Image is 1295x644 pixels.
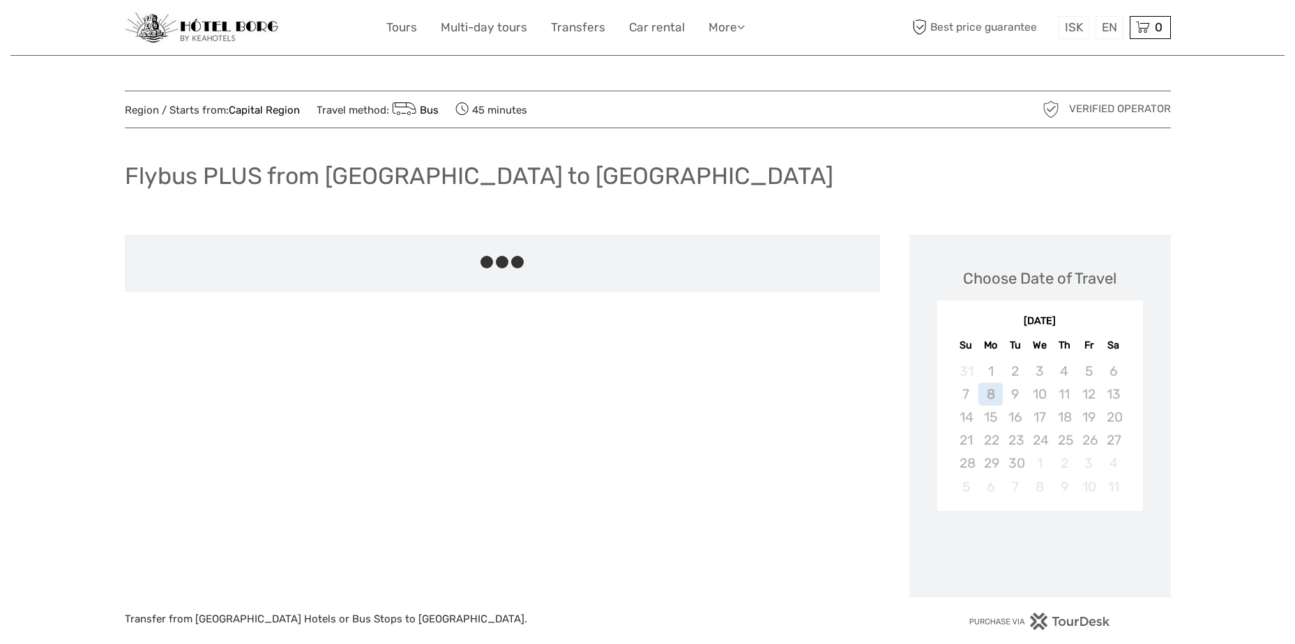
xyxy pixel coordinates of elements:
[125,13,278,43] img: 97-048fac7b-21eb-4351-ac26-83e096b89eb3_logo_small.jpg
[941,360,1138,498] div: month 2025-09
[229,104,300,116] a: Capital Region
[1101,383,1126,406] div: Not available Saturday, September 13th, 2025
[1027,360,1052,383] div: Not available Wednesday, September 3rd, 2025
[1101,429,1126,452] div: Not available Saturday, September 27th, 2025
[125,162,833,190] h1: Flybus PLUS from [GEOGRAPHIC_DATA] to [GEOGRAPHIC_DATA]
[1003,475,1027,498] div: Not available Tuesday, October 7th, 2025
[1027,383,1052,406] div: Not available Wednesday, September 10th, 2025
[1077,406,1101,429] div: Not available Friday, September 19th, 2025
[1077,452,1101,475] div: Not available Friday, October 3rd, 2025
[629,17,685,38] a: Car rental
[954,336,978,355] div: Su
[317,100,439,119] span: Travel method:
[954,383,978,406] div: Not available Sunday, September 7th, 2025
[389,104,439,116] a: Bus
[1077,360,1101,383] div: Not available Friday, September 5th, 2025
[551,17,605,38] a: Transfers
[1101,360,1126,383] div: Not available Saturday, September 6th, 2025
[125,103,300,118] span: Region / Starts from:
[978,336,1003,355] div: Mo
[1077,429,1101,452] div: Not available Friday, September 26th, 2025
[954,406,978,429] div: Not available Sunday, September 14th, 2025
[978,429,1003,452] div: Not available Monday, September 22nd, 2025
[978,406,1003,429] div: Not available Monday, September 15th, 2025
[954,475,978,498] div: Not available Sunday, October 5th, 2025
[1052,360,1077,383] div: Not available Thursday, September 4th, 2025
[978,383,1003,406] div: Not available Monday, September 8th, 2025
[386,17,417,38] a: Tours
[1153,20,1165,34] span: 0
[1003,406,1027,429] div: Not available Tuesday, September 16th, 2025
[969,613,1110,630] img: PurchaseViaTourDesk.png
[125,613,402,625] span: Transfer from [GEOGRAPHIC_DATA] Hotels or Bus Stops
[1077,475,1101,498] div: Not available Friday, October 10th, 2025
[954,452,978,475] div: Not available Sunday, September 28th, 2025
[978,475,1003,498] div: Not available Monday, October 6th, 2025
[1052,336,1077,355] div: Th
[1052,429,1077,452] div: Not available Thursday, September 25th, 2025
[709,17,745,38] a: More
[1101,452,1126,475] div: Not available Saturday, October 4th, 2025
[1003,452,1027,475] div: Not available Tuesday, September 30th, 2025
[978,360,1003,383] div: Not available Monday, September 1st, 2025
[455,100,527,119] span: 45 minutes
[978,452,1003,475] div: Not available Monday, September 29th, 2025
[1003,360,1027,383] div: Not available Tuesday, September 2nd, 2025
[963,268,1116,289] div: Choose Date of Travel
[1069,102,1171,116] span: Verified Operator
[1003,383,1027,406] div: Not available Tuesday, September 9th, 2025
[1027,336,1052,355] div: We
[1027,429,1052,452] div: Not available Wednesday, September 24th, 2025
[1096,16,1123,39] div: EN
[954,429,978,452] div: Not available Sunday, September 21st, 2025
[441,17,527,38] a: Multi-day tours
[937,314,1143,329] div: [DATE]
[405,613,527,625] span: to [GEOGRAPHIC_DATA].
[1003,336,1027,355] div: Tu
[1052,475,1077,498] div: Not available Thursday, October 9th, 2025
[1040,98,1062,121] img: verified_operator_grey_128.png
[1101,406,1126,429] div: Not available Saturday, September 20th, 2025
[1027,452,1052,475] div: Not available Wednesday, October 1st, 2025
[1027,406,1052,429] div: Not available Wednesday, September 17th, 2025
[1101,475,1126,498] div: Not available Saturday, October 11th, 2025
[1101,336,1126,355] div: Sa
[1065,20,1083,34] span: ISK
[954,360,978,383] div: Not available Sunday, August 31st, 2025
[1027,475,1052,498] div: Not available Wednesday, October 8th, 2025
[1052,452,1077,475] div: Not available Thursday, October 2nd, 2025
[1077,336,1101,355] div: Fr
[909,16,1055,39] span: Best price guarantee
[1003,429,1027,452] div: Not available Tuesday, September 23rd, 2025
[1052,406,1077,429] div: Not available Thursday, September 18th, 2025
[1077,383,1101,406] div: Not available Friday, September 12th, 2025
[1052,383,1077,406] div: Not available Thursday, September 11th, 2025
[1036,547,1045,556] div: Loading...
